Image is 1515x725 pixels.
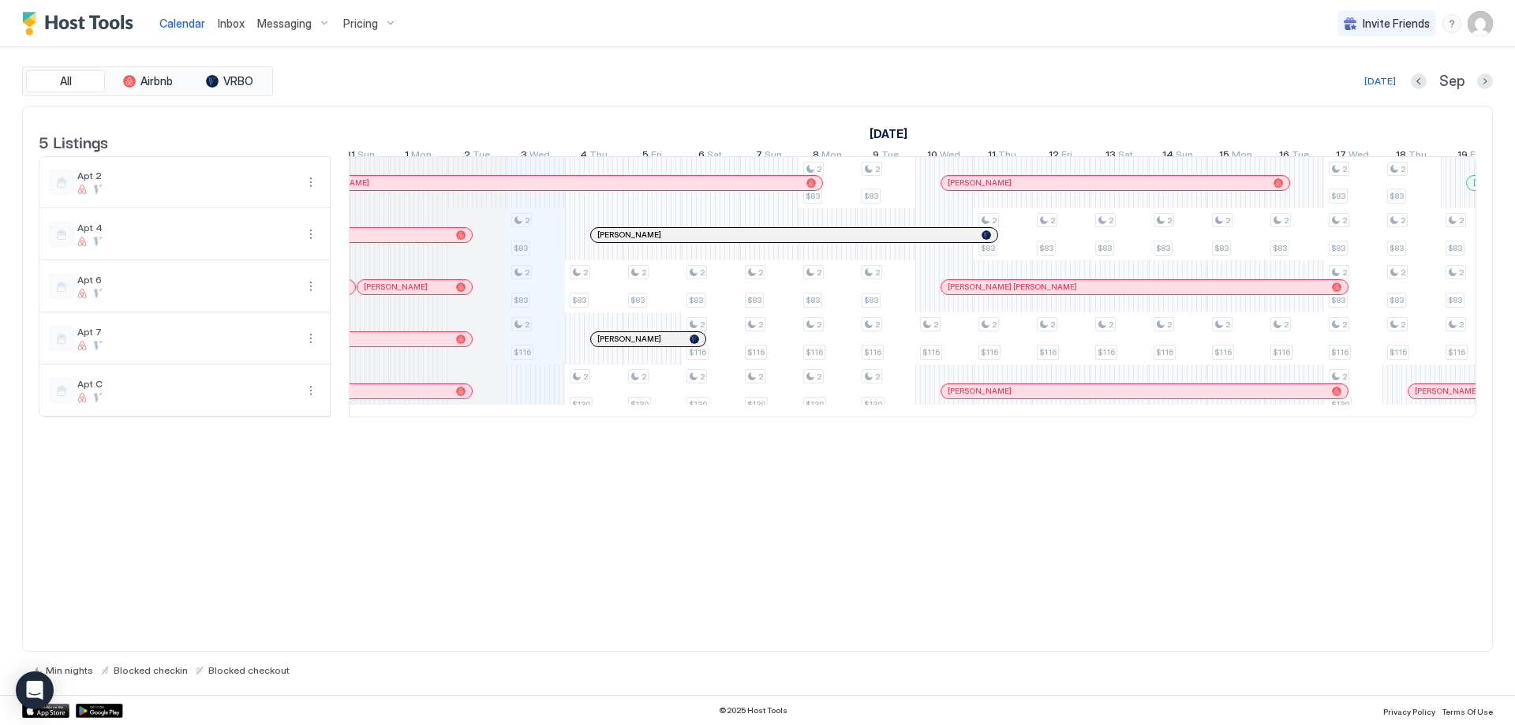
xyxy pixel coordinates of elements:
[223,74,253,88] span: VRBO
[689,295,703,305] span: $83
[16,671,54,709] div: Open Intercom Messenger
[817,267,821,278] span: 2
[689,399,707,409] span: $130
[981,243,995,253] span: $83
[1105,148,1116,165] span: 13
[765,148,782,165] span: Sun
[341,145,379,168] a: August 31, 2025
[638,145,666,168] a: September 5, 2025
[218,17,245,30] span: Inbox
[218,15,245,32] a: Inbox
[689,347,706,357] span: $116
[583,267,588,278] span: 2
[988,148,996,165] span: 11
[60,74,72,88] span: All
[875,372,880,382] span: 2
[1039,347,1057,357] span: $116
[948,282,1077,292] span: [PERSON_NAME] [PERSON_NAME]
[806,295,820,305] span: $83
[22,704,69,718] a: App Store
[39,129,108,153] span: 5 Listings
[821,148,842,165] span: Mon
[1459,320,1464,330] span: 2
[809,145,846,168] a: September 8, 2025
[22,66,273,96] div: tab-group
[922,347,940,357] span: $116
[1158,145,1197,168] a: September 14, 2025
[923,145,964,168] a: September 10, 2025
[77,222,295,234] span: Apt 4
[1232,148,1252,165] span: Mon
[1470,148,1481,165] span: Fri
[817,320,821,330] span: 2
[1401,215,1405,226] span: 2
[140,74,173,88] span: Airbnb
[700,320,705,330] span: 2
[1349,148,1369,165] span: Wed
[1459,215,1464,226] span: 2
[1390,347,1407,357] span: $116
[1383,707,1435,716] span: Privacy Policy
[1448,243,1462,253] span: $83
[580,148,587,165] span: 4
[1390,295,1404,305] span: $83
[1390,243,1404,253] span: $83
[1219,148,1229,165] span: 15
[1050,215,1055,226] span: 2
[1284,215,1289,226] span: 2
[1401,267,1405,278] span: 2
[864,347,881,357] span: $116
[208,664,290,676] span: Blocked checkout
[22,12,140,36] a: Host Tools Logo
[572,295,586,305] span: $83
[514,347,531,357] span: $116
[642,372,646,382] span: 2
[1442,707,1493,716] span: Terms Of Use
[866,122,911,145] a: September 1, 2025
[864,295,878,305] span: $83
[707,148,722,165] span: Sat
[642,267,646,278] span: 2
[190,70,269,92] button: VRBO
[1457,148,1468,165] span: 19
[698,148,705,165] span: 6
[817,164,821,174] span: 2
[1390,191,1404,201] span: $83
[1118,148,1133,165] span: Sat
[1439,73,1464,91] span: Sep
[572,399,590,409] span: $130
[1477,73,1493,89] button: Next month
[1392,145,1431,168] a: September 18, 2025
[301,225,320,244] div: menu
[642,148,649,165] span: 5
[998,148,1016,165] span: Thu
[933,320,938,330] span: 2
[1331,399,1349,409] span: $130
[1342,372,1347,382] span: 2
[747,295,761,305] span: $83
[1331,295,1345,305] span: $83
[1273,347,1290,357] span: $116
[576,145,612,168] a: September 4, 2025
[301,381,320,400] div: menu
[1215,145,1256,168] a: September 15, 2025
[948,386,1012,396] span: [PERSON_NAME]
[1342,164,1347,174] span: 2
[747,347,765,357] span: $116
[700,267,705,278] span: 2
[806,399,824,409] span: $130
[1448,295,1462,305] span: $83
[159,15,205,32] a: Calendar
[1396,148,1406,165] span: 18
[1453,145,1485,168] a: September 19, 2025
[1279,148,1289,165] span: 16
[1401,164,1405,174] span: 2
[1225,215,1230,226] span: 2
[1459,267,1464,278] span: 2
[1045,145,1076,168] a: September 12, 2025
[108,70,187,92] button: Airbnb
[1364,74,1396,88] div: [DATE]
[464,148,470,165] span: 2
[1383,702,1435,719] a: Privacy Policy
